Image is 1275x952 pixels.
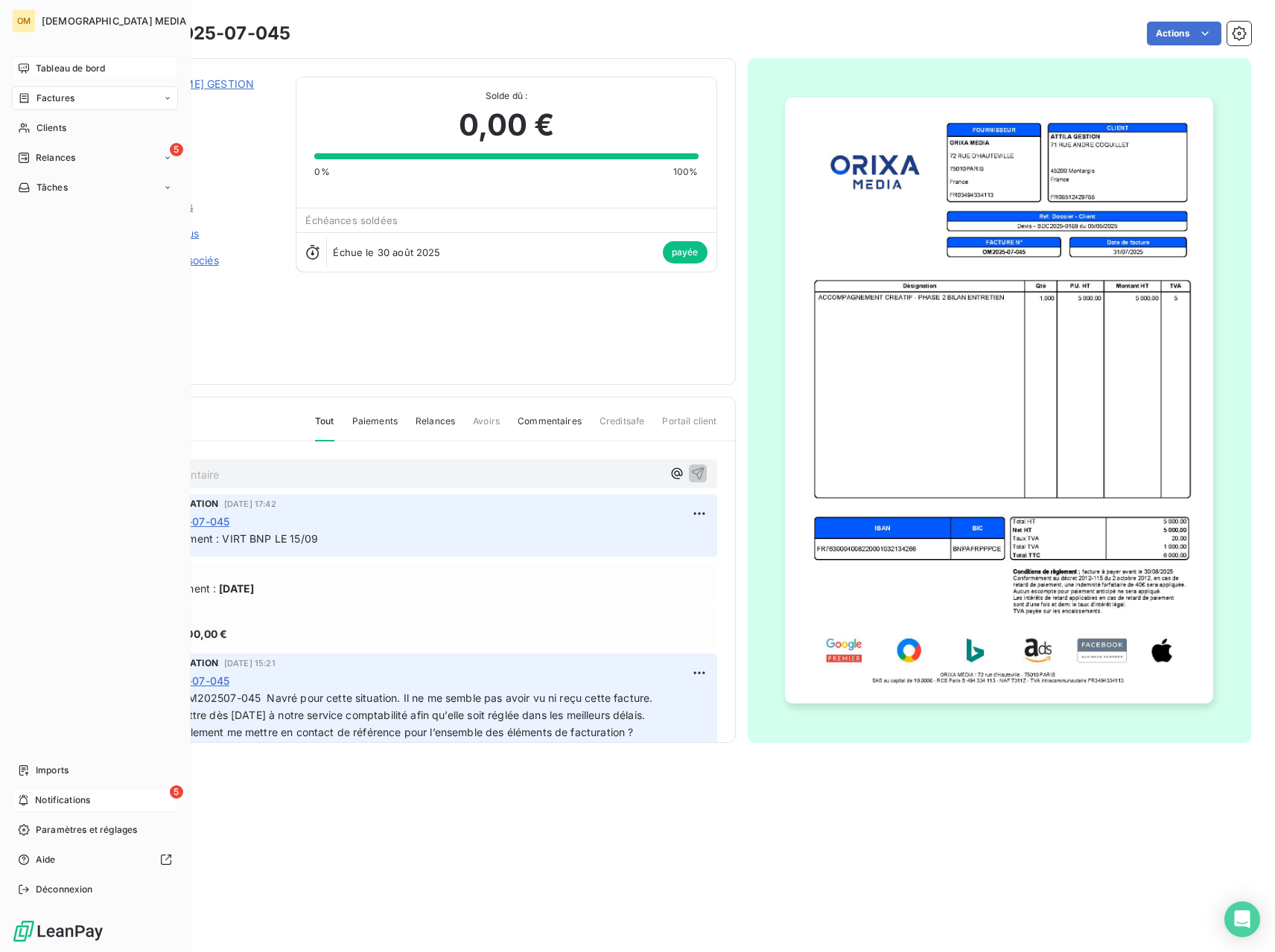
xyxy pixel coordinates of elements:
[36,121,66,135] span: Clients
[600,415,645,440] span: Creditsafe
[36,62,105,75] span: Tableau de bord
[663,241,708,263] span: payée
[314,89,698,103] span: Solde dû :
[99,726,633,738] span: Pourriez-vous également me mettre en contact de référence pour l’ensemble des éléments de factura...
[170,785,183,799] span: 5
[36,151,75,164] span: Relances
[219,581,254,596] span: [DATE]
[36,853,56,866] span: Aide
[139,20,290,47] h3: OM2025-07-045
[171,626,228,642] span: 6 000,00 €
[785,98,1213,703] img: invoice_thumbnail
[673,165,699,179] span: 100%
[12,848,178,872] a: Aide
[473,415,500,440] span: Avoirs
[36,181,68,194] span: Tâches
[352,415,398,440] span: Paiements
[36,823,137,837] span: Paramètres et réglages
[170,143,183,156] span: 5
[314,165,329,179] span: 0%
[36,92,74,105] span: Factures
[12,919,104,943] img: Logo LeanPay
[333,246,440,258] span: Échue le 30 août 2025
[117,95,278,106] span: 411ATL
[305,214,398,226] span: Échéances soldées
[42,15,187,27] span: [DEMOGRAPHIC_DATA] MEDIA
[99,691,652,704] span: Mail du 08/09 : OM202507-045 Navré pour cette situation. Il ne me semble pas avoir vu ni reçu cet...
[459,103,555,147] span: 0,00 €
[416,415,455,440] span: Relances
[1147,22,1221,45] button: Actions
[518,415,582,440] span: Commentaires
[1224,901,1260,937] div: Open Intercom Messenger
[99,532,318,545] span: Promesse de paiement : VIRT BNP LE 15/09
[224,659,276,668] span: [DATE] 15:21
[35,793,90,807] span: Notifications
[99,709,645,721] span: Je vais la transmettre dès [DATE] à notre service comptabilité afin qu’elle soit réglée dans les ...
[36,883,93,896] span: Déconnexion
[662,415,716,440] span: Portail client
[36,764,69,777] span: Imports
[315,415,334,441] span: Tout
[224,499,276,508] span: [DATE] 17:42
[12,9,36,33] div: OM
